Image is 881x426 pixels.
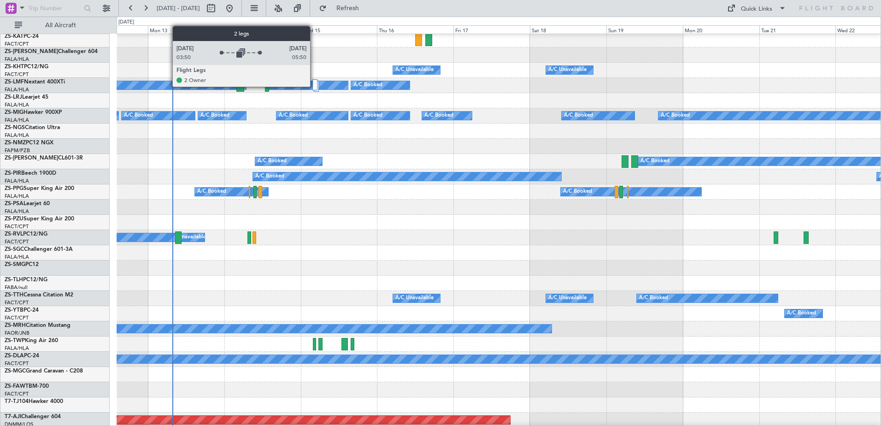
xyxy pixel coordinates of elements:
[5,414,21,420] span: T7-AJI
[124,109,153,123] div: A/C Booked
[5,323,26,328] span: ZS-MRH
[5,262,39,267] a: ZS-SMGPC12
[377,25,453,34] div: Thu 16
[5,49,58,54] span: ZS-[PERSON_NAME]
[741,5,772,14] div: Quick Links
[5,171,56,176] a: ZS-PIRBeech 1900D
[759,25,836,34] div: Tue 21
[353,109,382,123] div: A/C Booked
[5,216,74,222] a: ZS-PZUSuper King Air 200
[5,71,29,78] a: FACT/CPT
[5,125,60,130] a: ZS-NGSCitation Ultra
[271,78,300,92] div: A/C Booked
[5,64,48,70] a: ZS-KHTPC12/NG
[5,353,24,359] span: ZS-DLA
[315,1,370,16] button: Refresh
[424,109,453,123] div: A/C Booked
[5,86,29,93] a: FALA/HLA
[5,79,65,85] a: ZS-LMFNextant 400XTi
[5,345,29,352] a: FALA/HLA
[5,360,29,367] a: FACT/CPT
[5,323,70,328] a: ZS-MRHCitation Mustang
[5,277,23,283] span: ZS-TLH
[5,399,29,404] span: T7-TJ104
[5,95,48,100] a: ZS-LRJLearjet 45
[5,186,23,191] span: ZS-PPG
[5,247,24,252] span: ZS-SGC
[5,95,22,100] span: ZS-LRJ
[5,231,23,237] span: ZS-RVL
[24,22,97,29] span: All Aircraft
[5,254,29,260] a: FALA/HLA
[5,110,62,115] a: ZS-MIGHawker 900XP
[5,140,53,146] a: ZS-NMZPC12 NGX
[224,25,301,34] div: Tue 14
[683,25,759,34] div: Mon 20
[548,63,587,77] div: A/C Unavailable
[5,231,47,237] a: ZS-RVLPC12/NG
[5,223,29,230] a: FACT/CPT
[5,147,30,154] a: FAPM/PZB
[640,154,670,168] div: A/C Booked
[329,5,367,12] span: Refresh
[5,277,47,283] a: ZS-TLHPC12/NG
[5,308,23,313] span: ZS-YTB
[5,338,58,343] a: ZS-TWPKing Air 260
[148,25,224,34] div: Mon 13
[5,125,25,130] span: ZS-NGS
[639,291,668,305] div: A/C Booked
[5,186,74,191] a: ZS-PPGSuper King Air 200
[5,208,29,215] a: FALA/HLA
[5,117,29,124] a: FALA/HLA
[5,338,25,343] span: ZS-TWP
[787,307,816,320] div: A/C Booked
[5,64,24,70] span: ZS-KHT
[5,390,29,397] a: FACT/CPT
[5,171,21,176] span: ZS-PIR
[5,216,23,222] span: ZS-PZU
[5,101,29,108] a: FALA/HLA
[548,291,587,305] div: A/C Unavailable
[564,109,593,123] div: A/C Booked
[395,291,434,305] div: A/C Unavailable
[5,193,29,200] a: FALA/HLA
[5,34,39,39] a: ZS-KATPC-24
[5,49,98,54] a: ZS-[PERSON_NAME]Challenger 604
[5,330,29,337] a: FAOR/JNB
[5,414,61,420] a: T7-AJIChallenger 604
[5,132,29,139] a: FALA/HLA
[200,109,229,123] div: A/C Booked
[722,1,791,16] button: Quick Links
[5,238,29,245] a: FACT/CPT
[661,109,690,123] div: A/C Booked
[5,384,25,389] span: ZS-FAW
[353,78,382,92] div: A/C Booked
[5,201,50,207] a: ZS-PSALearjet 60
[5,368,26,374] span: ZS-MGC
[279,109,308,123] div: A/C Booked
[5,110,23,115] span: ZS-MIG
[5,41,29,47] a: FACT/CPT
[5,34,23,39] span: ZS-KAT
[197,185,226,199] div: A/C Booked
[5,353,39,359] a: ZS-DLAPC-24
[255,170,284,183] div: A/C Booked
[5,201,23,207] span: ZS-PSA
[5,384,49,389] a: ZS-FAWTBM-700
[395,63,434,77] div: A/C Unavailable
[301,25,377,34] div: Wed 15
[5,140,26,146] span: ZS-NMZ
[453,25,530,34] div: Fri 17
[5,299,29,306] a: FACT/CPT
[5,155,83,161] a: ZS-[PERSON_NAME]CL601-3R
[5,399,63,404] a: T7-TJ104Hawker 4000
[5,368,83,374] a: ZS-MGCGrand Caravan - C208
[10,18,100,33] button: All Aircraft
[5,314,29,321] a: FACT/CPT
[5,177,29,184] a: FALA/HLA
[28,1,81,15] input: Trip Number
[118,18,134,26] div: [DATE]
[5,308,39,313] a: ZS-YTBPC-24
[5,155,58,161] span: ZS-[PERSON_NAME]
[5,56,29,63] a: FALA/HLA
